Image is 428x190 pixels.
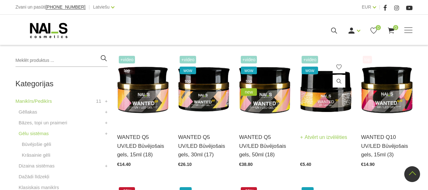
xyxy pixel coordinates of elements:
[16,80,108,88] h2: Kategorijas
[46,5,86,10] a: [PHONE_NUMBER]
[180,77,196,85] span: top
[119,67,135,74] span: top
[241,67,257,74] span: wow
[19,108,37,116] a: Gēllakas
[93,3,110,11] a: Latviešu
[22,141,51,148] a: Būvējošie gēli
[379,3,380,11] span: |
[241,56,257,63] span: +Video
[117,133,169,159] a: WANTED Q5 UV/LED Būvējošais gels, 15ml (18)
[363,56,372,63] span: top
[376,25,381,30] span: 0
[16,97,52,105] a: Manikīrs/Pedikīrs
[46,4,86,10] span: [PHONE_NUMBER]
[105,119,108,127] a: +
[19,162,54,170] a: Dizaina sistēmas
[19,173,49,180] a: Dažādi līdzekļi
[300,54,352,125] img: Gels WANTED NAILS cosmetics tehniķu komanda ir radījusi gelu, kas ilgi jau ir katra meistara mekl...
[300,133,347,142] a: Atvērt un izvēlēties
[105,162,108,170] a: +
[239,54,291,125] img: Gels WANTED NAILS cosmetics tehniķu komanda ir radījusi gelu, kas ilgi jau ir katra meistara mekl...
[180,56,196,63] span: +Video
[241,77,257,85] span: top
[105,130,108,137] a: +
[19,119,67,127] a: Bāzes, topi un praimeri
[361,162,375,167] span: €14.90
[105,97,108,105] a: +
[361,54,413,125] img: Gels WANTED NAILS cosmetics tehniķu komanda ir radījusi gelu, kas ilgi jau ir katra meistara mekl...
[96,97,101,105] span: 11
[370,27,378,35] a: 0
[178,162,192,167] span: €26.10
[239,133,291,159] a: WANTED Q5 UV/LED Būvējošais gels, 50ml (18)
[241,88,257,96] span: new
[178,54,230,125] img: Gels WANTED NAILS cosmetics tehniķu komanda ir radījusi gelu, kas ilgi jau ir katra meistara mekl...
[117,54,169,125] img: Gels WANTED NAILS cosmetics tehniķu komanda ir radījusi gelu, kas ilgi jau ir katra meistara mekl...
[302,67,318,74] span: wow
[300,162,311,167] span: €5.40
[19,130,49,137] a: Gēlu sistēmas
[387,27,395,35] a: 0
[117,162,131,167] span: €14.40
[180,67,196,74] span: wow
[178,133,230,159] a: WANTED Q5 UV/LED Būvējošais gels, 30ml (17)
[119,56,135,63] span: +Video
[105,108,108,116] a: +
[361,133,413,159] a: WANTED Q10 UV/LED Būvējošais gels, 15ml (3)
[16,54,108,67] input: Meklēt produktus ...
[22,151,50,159] a: Krāsainie gēli
[16,3,86,11] div: Zvani un pasūti
[89,3,90,11] span: |
[239,162,253,167] span: €38.80
[393,25,398,30] span: 0
[362,3,371,11] a: EUR
[302,56,318,63] span: +Video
